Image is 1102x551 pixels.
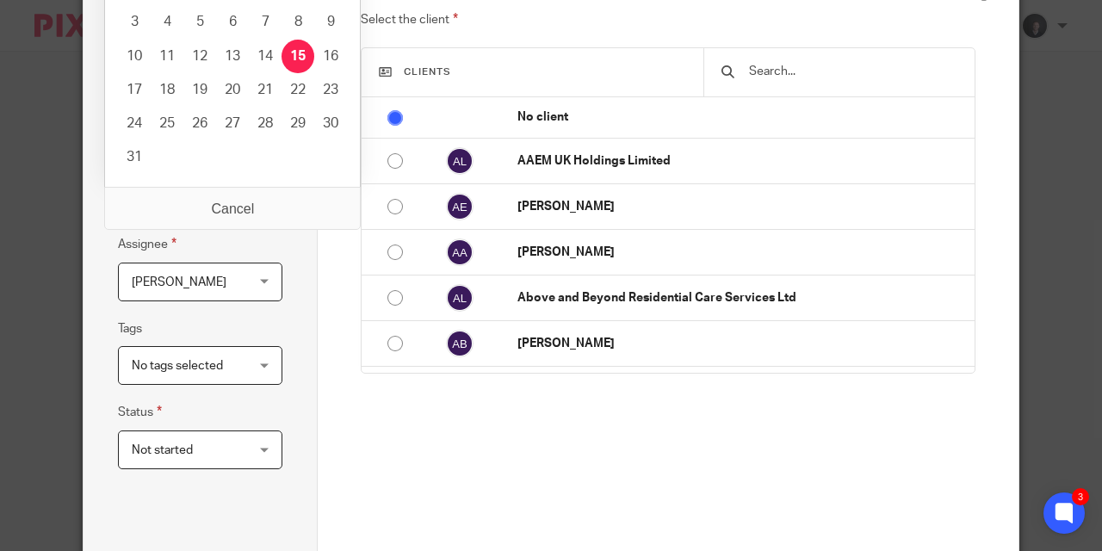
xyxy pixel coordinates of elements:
[118,234,176,254] label: Assignee
[361,9,976,30] p: Select the client
[118,140,151,174] button: 31
[183,107,216,140] button: 26
[282,40,314,73] button: 15
[404,67,451,77] span: Clients
[446,238,474,266] img: svg%3E
[249,5,282,39] button: 7
[183,73,216,107] button: 19
[446,147,474,175] img: svg%3E
[216,107,249,140] button: 27
[118,402,162,422] label: Status
[446,330,474,357] img: svg%3E
[118,40,151,73] button: 10
[249,73,282,107] button: 21
[216,5,249,39] button: 6
[446,193,474,220] img: svg%3E
[151,5,183,39] button: 4
[249,107,282,140] button: 28
[314,107,347,140] button: 30
[517,198,966,215] p: [PERSON_NAME]
[517,335,966,352] p: [PERSON_NAME]
[517,152,966,170] p: AAEM UK Holdings Limited
[151,73,183,107] button: 18
[216,73,249,107] button: 20
[118,5,151,39] button: 3
[517,244,966,261] p: [PERSON_NAME]
[314,5,347,39] button: 9
[249,40,282,73] button: 14
[118,178,282,217] input: Use the arrow keys to pick a date
[1072,488,1089,505] div: 3
[282,73,314,107] button: 22
[132,444,193,456] span: Not started
[132,360,223,372] span: No tags selected
[118,107,151,140] button: 24
[183,5,216,39] button: 5
[314,73,347,107] button: 23
[282,107,314,140] button: 29
[151,107,183,140] button: 25
[446,284,474,312] img: svg%3E
[151,40,183,73] button: 11
[118,320,142,337] label: Tags
[314,40,347,73] button: 16
[282,5,314,39] button: 8
[132,276,226,288] span: [PERSON_NAME]
[118,73,151,107] button: 17
[517,108,966,126] p: No client
[517,289,966,306] p: Above and Beyond Residential Care Services Ltd
[216,40,249,73] button: 13
[747,62,957,81] input: Search...
[183,40,216,73] button: 12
